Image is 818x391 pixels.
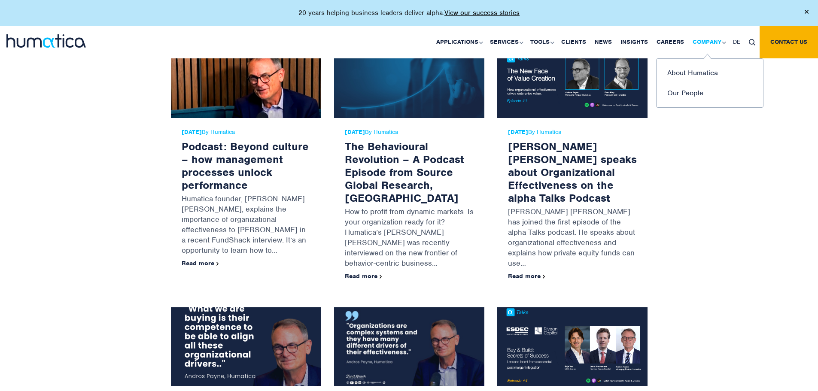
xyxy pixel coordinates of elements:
[182,191,310,260] p: Humatica founder, [PERSON_NAME] [PERSON_NAME], explains the importance of organizational effectiv...
[182,128,202,136] strong: [DATE]
[345,204,474,273] p: How to profit from dynamic markets. Is your organization ready for it? Humatica’s [PERSON_NAME] [...
[298,9,520,17] p: 20 years helping business leaders deliver alpha.
[334,307,484,386] img: Unlocking Success – Beyond Culture Series #1
[657,63,763,83] a: About Humatica
[729,26,745,58] a: DE
[688,26,729,58] a: Company
[590,26,616,58] a: News
[508,139,637,205] a: [PERSON_NAME] [PERSON_NAME] speaks about Organizational Effectiveness on the alpha Talks Podcast
[526,26,557,58] a: Tools
[216,262,219,266] img: arrowicon
[432,26,486,58] a: Applications
[508,272,545,280] a: Read more
[171,39,321,118] img: Podcast: Beyond culture – how management processes unlock performance
[657,83,763,103] a: Our People
[652,26,688,58] a: Careers
[543,275,545,279] img: arrowicon
[380,275,382,279] img: arrowicon
[508,204,637,273] p: [PERSON_NAME] [PERSON_NAME] has joined the first episode of the alpha Talks podcast. He speaks ab...
[345,128,365,136] strong: [DATE]
[497,307,648,386] img: alpha Talks – Buy & Build: A Success Story
[345,139,464,205] a: The Behavioural Revolution – A Podcast Episode from Source Global Research, [GEOGRAPHIC_DATA]
[616,26,652,58] a: Insights
[508,129,637,136] span: By Humatica
[486,26,526,58] a: Services
[733,38,740,45] span: DE
[6,34,86,48] img: logo
[171,307,321,386] img: Unlocking Success – Beyond Culture Series #2
[345,129,474,136] span: By Humatica
[749,39,755,45] img: search_icon
[508,128,528,136] strong: [DATE]
[182,139,309,192] a: Podcast: Beyond culture – how management processes unlock performance
[345,272,382,280] a: Read more
[182,129,310,136] span: By Humatica
[760,26,818,58] a: Contact us
[497,39,648,118] img: Andros Payne speaks about Organizational Effectiveness on the alpha Talks Podcast
[444,9,520,17] a: View our success stories
[334,39,484,118] img: The Behavioural Revolution – A Podcast Episode from Source Global Research, London
[182,259,219,267] a: Read more
[557,26,590,58] a: Clients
